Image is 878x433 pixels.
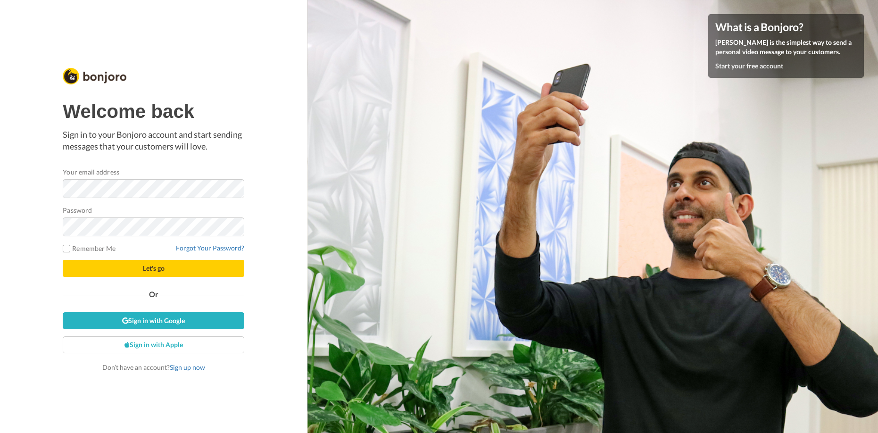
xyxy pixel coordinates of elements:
span: Let's go [143,264,165,272]
span: Or [147,291,160,298]
a: Forgot Your Password? [176,244,244,252]
a: Sign in with Apple [63,336,244,353]
a: Start your free account [715,62,783,70]
button: Let's go [63,260,244,277]
a: Sign in with Google [63,312,244,329]
a: Sign up now [170,363,205,371]
p: Sign in to your Bonjoro account and start sending messages that your customers will love. [63,129,244,153]
label: Password [63,205,92,215]
h1: Welcome back [63,101,244,122]
h4: What is a Bonjoro? [715,21,857,33]
label: Your email address [63,167,119,177]
label: Remember Me [63,243,116,253]
input: Remember Me [63,245,70,252]
p: [PERSON_NAME] is the simplest way to send a personal video message to your customers. [715,38,857,57]
span: Don’t have an account? [102,363,205,371]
